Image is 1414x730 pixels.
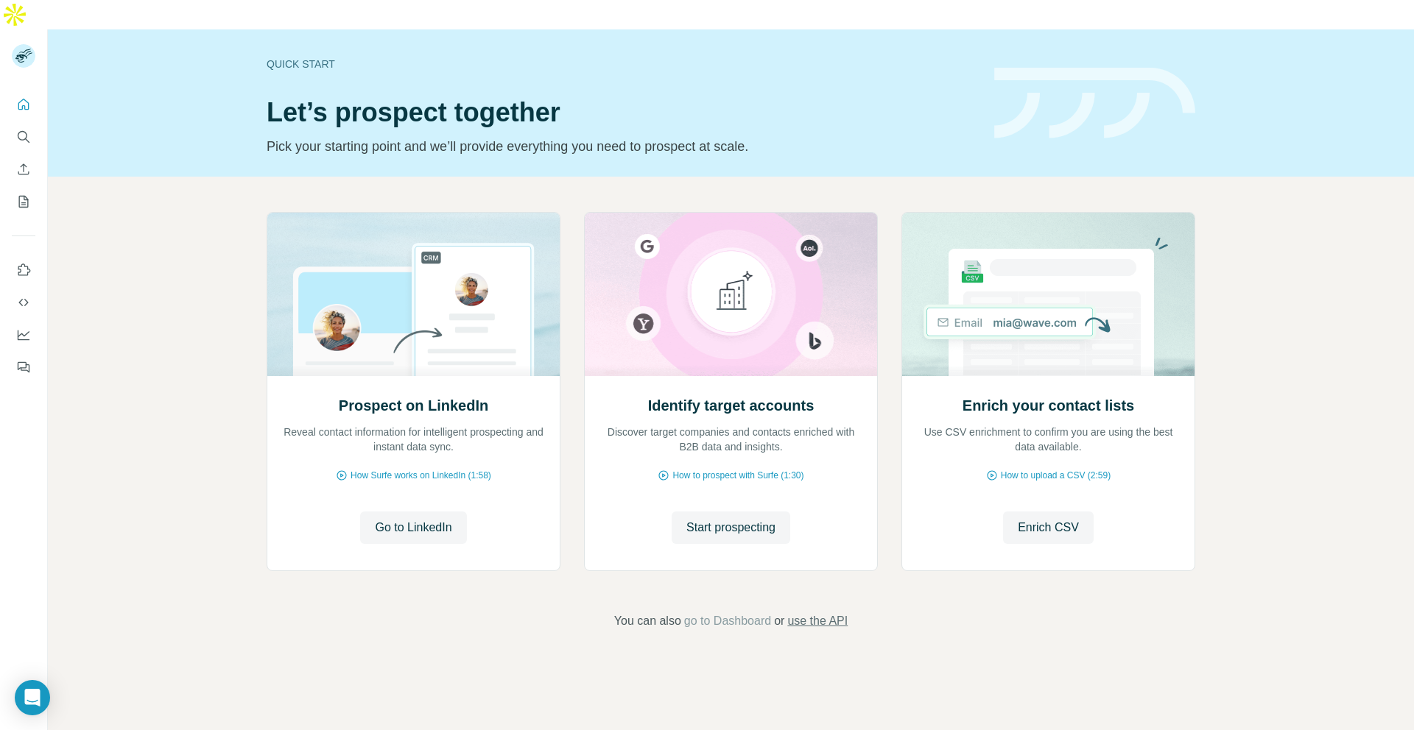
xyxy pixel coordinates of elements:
button: Search [12,124,35,150]
p: Discover target companies and contacts enriched with B2B data and insights. [599,425,862,454]
span: Enrich CSV [1018,519,1079,536]
button: Dashboard [12,322,35,348]
img: Prospect on LinkedIn [267,213,560,376]
button: Enrich CSV [1003,511,1094,544]
img: banner [994,68,1195,139]
span: Go to LinkedIn [375,519,451,536]
h1: Let’s prospect together [267,98,977,127]
button: Enrich CSV [12,156,35,182]
p: Pick your starting point and we’ll provide everything you need to prospect at scale. [267,136,977,157]
button: Go to LinkedIn [360,511,466,544]
h2: Enrich your contact lists [963,395,1134,416]
button: Start prospecting [672,511,790,544]
div: Quick start [267,57,977,71]
img: Enrich your contact lists [901,213,1195,376]
button: Quick start [12,91,35,118]
button: Use Surfe on LinkedIn [12,257,35,283]
button: go to Dashboard [684,612,771,630]
span: How to prospect with Surfe (1:30) [672,469,803,482]
span: How to upload a CSV (2:59) [1001,469,1111,482]
span: How Surfe works on LinkedIn (1:58) [351,469,491,482]
button: Feedback [12,354,35,380]
p: Use CSV enrichment to confirm you are using the best data available. [917,425,1180,454]
div: Open Intercom Messenger [15,680,50,715]
h2: Identify target accounts [648,395,815,416]
button: My lists [12,188,35,215]
img: Identify target accounts [584,213,878,376]
button: Use Surfe API [12,289,35,316]
h2: Prospect on LinkedIn [339,395,488,416]
button: use the API [787,612,848,630]
span: Start prospecting [686,519,775,536]
p: Reveal contact information for intelligent prospecting and instant data sync. [282,425,545,454]
span: You can also [614,612,681,630]
span: or [774,612,784,630]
